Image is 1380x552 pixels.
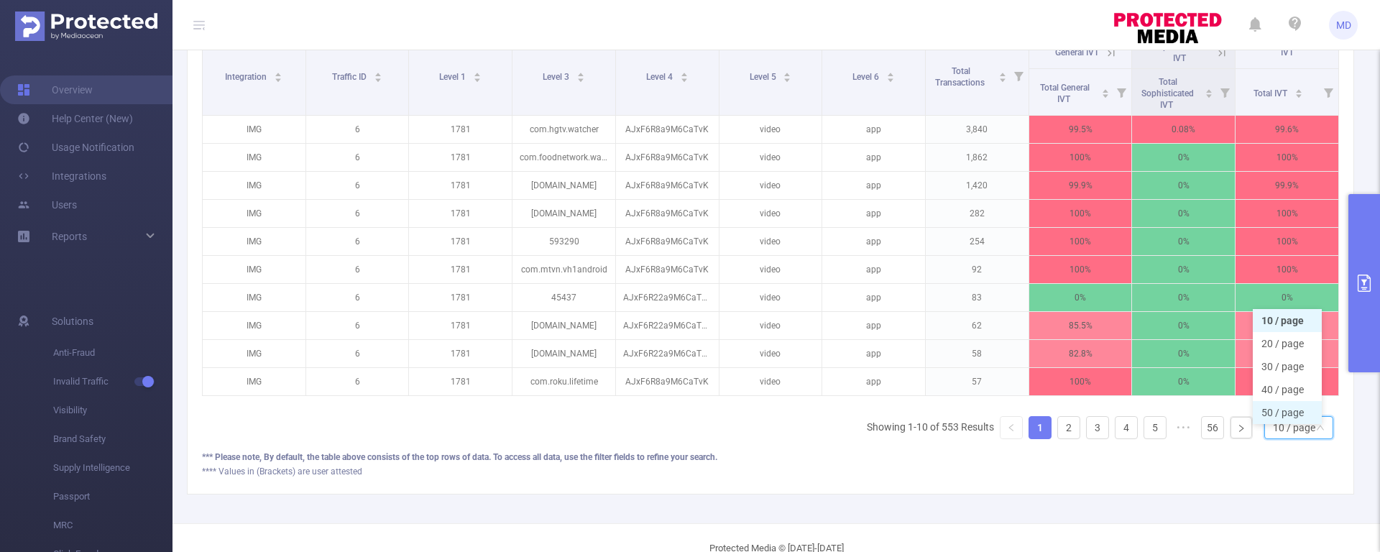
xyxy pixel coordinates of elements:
p: video [719,340,822,367]
i: icon: caret-down [275,76,282,80]
a: Users [17,190,77,219]
i: icon: left [1007,423,1016,432]
i: Filter menu [1111,69,1131,115]
p: 1781 [409,312,512,339]
p: 100% [1029,200,1132,227]
p: 0% [1132,172,1235,199]
p: IMG [203,256,305,283]
p: 1781 [409,256,512,283]
p: 0% [1132,144,1235,171]
p: 62 [926,312,1029,339]
i: Filter menu [1318,69,1338,115]
p: 85.5% [1029,312,1132,339]
i: icon: caret-up [887,70,895,75]
p: video [719,116,822,143]
i: icon: caret-up [680,70,688,75]
p: 1781 [409,368,512,395]
p: video [719,144,822,171]
i: icon: right [1237,424,1246,433]
p: com.hgtv.watcher [512,116,615,143]
p: 82.8% [1236,340,1338,367]
p: 99.5% [1029,116,1132,143]
p: AJxF6R8a9M6CaTvK [616,228,719,255]
span: Sophisticated IVT [1153,42,1205,63]
p: 6 [306,116,409,143]
div: Sort [274,70,282,79]
p: video [719,256,822,283]
div: 10 / page [1273,417,1315,438]
p: AJxF6R8a9M6CaTvK [616,368,719,395]
i: icon: caret-down [1294,92,1302,96]
p: 100% [1029,144,1132,171]
p: 6 [306,368,409,395]
p: com.roku.lifetime [512,368,615,395]
li: 50 / page [1253,401,1322,424]
div: Sort [374,70,382,79]
span: Solutions [52,307,93,336]
span: Level 4 [646,72,675,82]
i: icon: caret-up [1294,87,1302,91]
span: Total IVT [1253,88,1289,98]
p: AJxF6R8a9M6CaTvK [616,172,719,199]
li: Next Page [1230,416,1253,439]
p: AJxF6R8a9M6CaTvK [616,200,719,227]
div: Sort [680,70,689,79]
p: video [719,200,822,227]
i: icon: caret-up [1205,87,1213,91]
span: Visibility [53,396,172,425]
p: AJxF6R22a9M6CaTvK [616,312,719,339]
a: Overview [17,75,93,104]
span: Level 5 [750,72,778,82]
i: icon: caret-up [1102,87,1110,91]
i: icon: down [1316,423,1325,433]
i: icon: caret-down [1205,92,1213,96]
p: 593290 [512,228,615,255]
p: 0% [1132,312,1235,339]
p: 6 [306,312,409,339]
p: 0% [1132,256,1235,283]
p: [DOMAIN_NAME] [512,340,615,367]
p: video [719,284,822,311]
li: 2 [1057,416,1080,439]
p: 282 [926,200,1029,227]
p: 1781 [409,116,512,143]
p: 85.5% [1236,312,1338,339]
p: IMG [203,284,305,311]
p: 1781 [409,144,512,171]
p: 0.08% [1132,116,1235,143]
p: 6 [306,284,409,311]
p: 100% [1029,228,1132,255]
li: 5 [1144,416,1167,439]
p: 3,840 [926,116,1029,143]
span: Supply Intelligence [53,454,172,482]
span: Anti-Fraud [53,339,172,367]
div: Sort [576,70,585,79]
li: 40 / page [1253,378,1322,401]
span: Passport [53,482,172,511]
span: Total Sophisticated IVT [1141,77,1194,110]
li: Next 5 Pages [1172,416,1195,439]
p: 6 [306,200,409,227]
span: Integration [225,72,269,82]
p: 0% [1236,284,1338,311]
i: icon: caret-up [576,70,584,75]
i: icon: caret-up [998,70,1006,75]
p: 0% [1132,284,1235,311]
a: 5 [1144,417,1166,438]
p: IMG [203,200,305,227]
a: 2 [1058,417,1080,438]
p: IMG [203,172,305,199]
p: 1781 [409,228,512,255]
p: app [822,284,925,311]
p: app [822,312,925,339]
p: 254 [926,228,1029,255]
p: app [822,340,925,367]
p: 1781 [409,284,512,311]
a: Integrations [17,162,106,190]
div: Sort [998,70,1007,79]
p: 99.9% [1236,172,1338,199]
p: app [822,256,925,283]
div: Sort [886,70,895,79]
span: Traffic ID [332,72,369,82]
p: 0% [1132,368,1235,395]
